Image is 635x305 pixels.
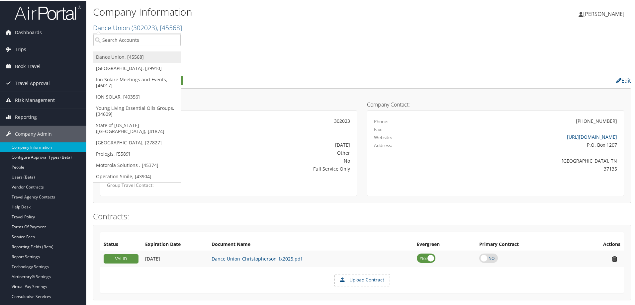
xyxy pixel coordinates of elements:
[583,10,624,17] span: [PERSON_NAME]
[15,108,37,125] span: Reporting
[579,3,631,23] a: [PERSON_NAME]
[93,148,181,159] a: Prologis, [5589]
[191,149,350,156] div: Other
[374,125,383,132] label: Fax:
[437,157,617,164] div: [GEOGRAPHIC_DATA], TN
[191,165,350,172] div: Full Service Only
[437,165,617,172] div: 37135
[15,57,41,74] span: Book Travel
[191,141,350,148] div: [DATE]
[476,238,573,250] th: Primary Contract
[132,23,157,32] span: ( 302023 )
[93,33,181,45] input: Search Accounts
[15,125,52,142] span: Company Admin
[93,73,181,91] a: Ion Solare Meetings and Events, [46017]
[335,274,390,285] label: Upload Contract
[93,102,181,119] a: Young Living Essential Oils Groups, [34609]
[15,74,50,91] span: Travel Approval
[100,101,357,107] h4: Account Details:
[208,238,413,250] th: Document Name
[93,91,181,102] a: ION SOLAR, [40356]
[93,4,452,18] h1: Company Information
[609,255,620,262] i: Remove Contract
[157,23,182,32] span: , [ 45568 ]
[145,255,160,261] span: [DATE]
[93,210,631,221] h2: Contracts:
[437,141,617,148] div: P.O. Box 1207
[145,255,205,261] div: Add/Edit Date
[93,23,182,32] a: Dance Union
[93,62,181,73] a: [GEOGRAPHIC_DATA], [39910]
[573,238,624,250] th: Actions
[93,119,181,136] a: State of [US_STATE] ([GEOGRAPHIC_DATA]), [41874]
[142,238,208,250] th: Expiration Date
[93,159,181,170] a: Motorola Solutions , [45374]
[107,181,181,188] label: Group Travel Contact:
[374,133,392,140] label: Website:
[191,117,350,124] div: 302023
[374,117,389,124] label: Phone:
[104,254,138,263] div: VALID
[191,157,350,164] div: No
[616,76,631,84] a: Edit
[93,136,181,148] a: [GEOGRAPHIC_DATA], [27827]
[15,24,42,40] span: Dashboards
[567,133,617,139] a: [URL][DOMAIN_NAME]
[15,4,81,20] img: airportal-logo.png
[93,74,448,85] h2: Company Profile:
[15,40,26,57] span: Trips
[100,238,142,250] th: Status
[212,255,302,261] a: Dance Union_Christopherson_fx2025.pdf
[576,117,617,124] div: [PHONE_NUMBER]
[93,170,181,182] a: Operation Smile, [43904]
[367,101,624,107] h4: Company Contact:
[413,238,476,250] th: Evergreen
[15,91,55,108] span: Risk Management
[93,51,181,62] a: Dance Union, [45568]
[374,141,392,148] label: Address:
